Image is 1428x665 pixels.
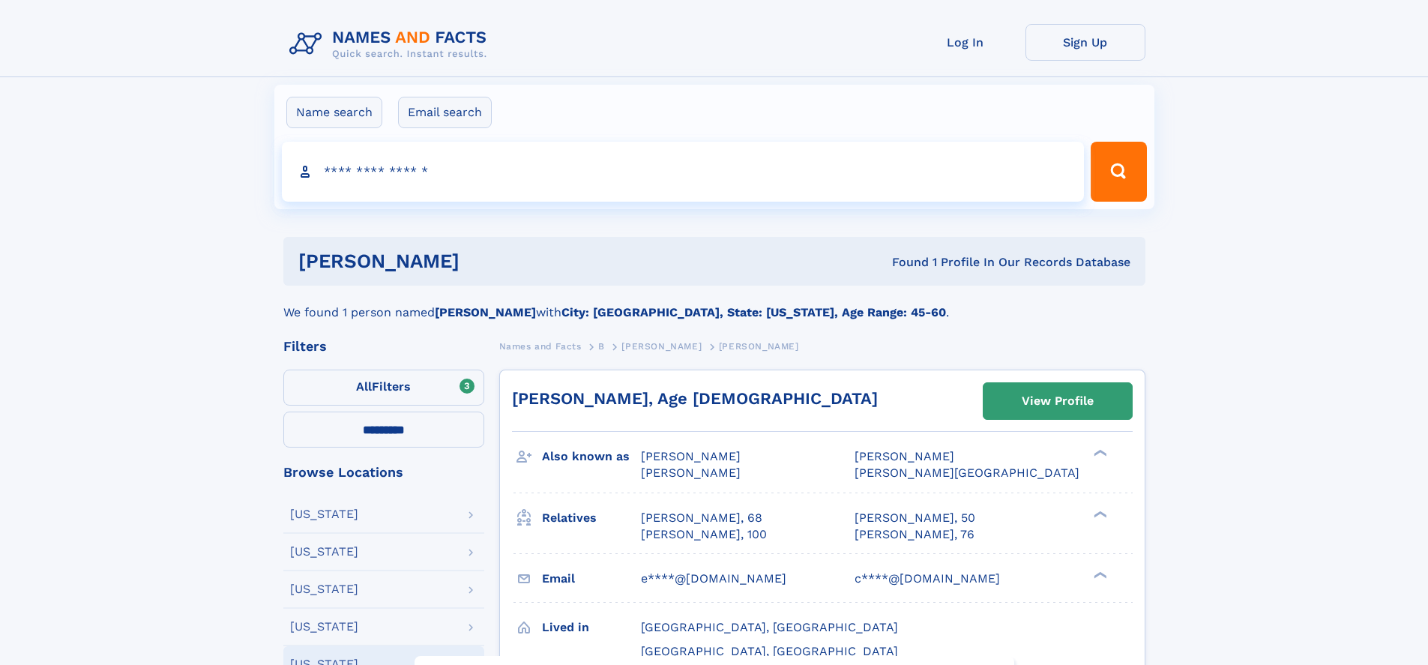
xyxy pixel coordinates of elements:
[621,341,702,352] span: [PERSON_NAME]
[641,449,741,463] span: [PERSON_NAME]
[542,615,641,640] h3: Lived in
[283,466,484,479] div: Browse Locations
[675,254,1130,271] div: Found 1 Profile In Our Records Database
[598,341,605,352] span: B
[290,546,358,558] div: [US_STATE]
[641,510,762,526] a: [PERSON_NAME], 68
[983,383,1132,419] a: View Profile
[356,379,372,394] span: All
[499,337,582,355] a: Names and Facts
[1022,384,1094,418] div: View Profile
[283,340,484,353] div: Filters
[435,305,536,319] b: [PERSON_NAME]
[1025,24,1145,61] a: Sign Up
[641,620,898,634] span: [GEOGRAPHIC_DATA], [GEOGRAPHIC_DATA]
[290,508,358,520] div: [US_STATE]
[855,466,1079,480] span: [PERSON_NAME][GEOGRAPHIC_DATA]
[598,337,605,355] a: B
[641,526,767,543] a: [PERSON_NAME], 100
[1090,570,1108,580] div: ❯
[290,583,358,595] div: [US_STATE]
[621,337,702,355] a: [PERSON_NAME]
[398,97,492,128] label: Email search
[283,370,484,406] label: Filters
[290,621,358,633] div: [US_STATE]
[641,644,898,658] span: [GEOGRAPHIC_DATA], [GEOGRAPHIC_DATA]
[542,444,641,469] h3: Also known as
[906,24,1025,61] a: Log In
[855,449,954,463] span: [PERSON_NAME]
[719,341,799,352] span: [PERSON_NAME]
[1091,142,1146,202] button: Search Button
[283,24,499,64] img: Logo Names and Facts
[1090,448,1108,458] div: ❯
[561,305,946,319] b: City: [GEOGRAPHIC_DATA], State: [US_STATE], Age Range: 45-60
[542,505,641,531] h3: Relatives
[855,526,974,543] a: [PERSON_NAME], 76
[512,389,878,408] a: [PERSON_NAME], Age [DEMOGRAPHIC_DATA]
[283,286,1145,322] div: We found 1 person named with .
[855,510,975,526] a: [PERSON_NAME], 50
[542,566,641,592] h3: Email
[298,252,676,271] h1: [PERSON_NAME]
[1090,509,1108,519] div: ❯
[641,466,741,480] span: [PERSON_NAME]
[282,142,1085,202] input: search input
[286,97,382,128] label: Name search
